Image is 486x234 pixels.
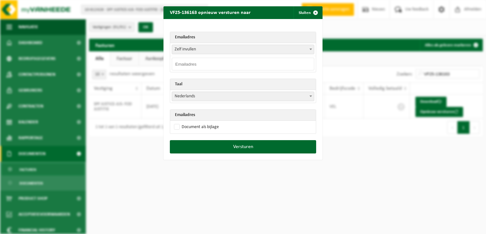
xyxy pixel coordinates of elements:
[294,6,322,19] button: Sluiten
[170,110,316,121] th: Emailadres
[172,58,314,70] input: Emailadres
[170,140,316,153] button: Versturen
[170,79,316,90] th: Taal
[172,45,314,54] span: Zelf invullen
[172,92,314,101] span: Nederlands
[163,6,257,18] h2: VF25-136163 opnieuw versturen naar
[170,32,316,43] th: Emailadres
[173,122,219,132] label: Document als bijlage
